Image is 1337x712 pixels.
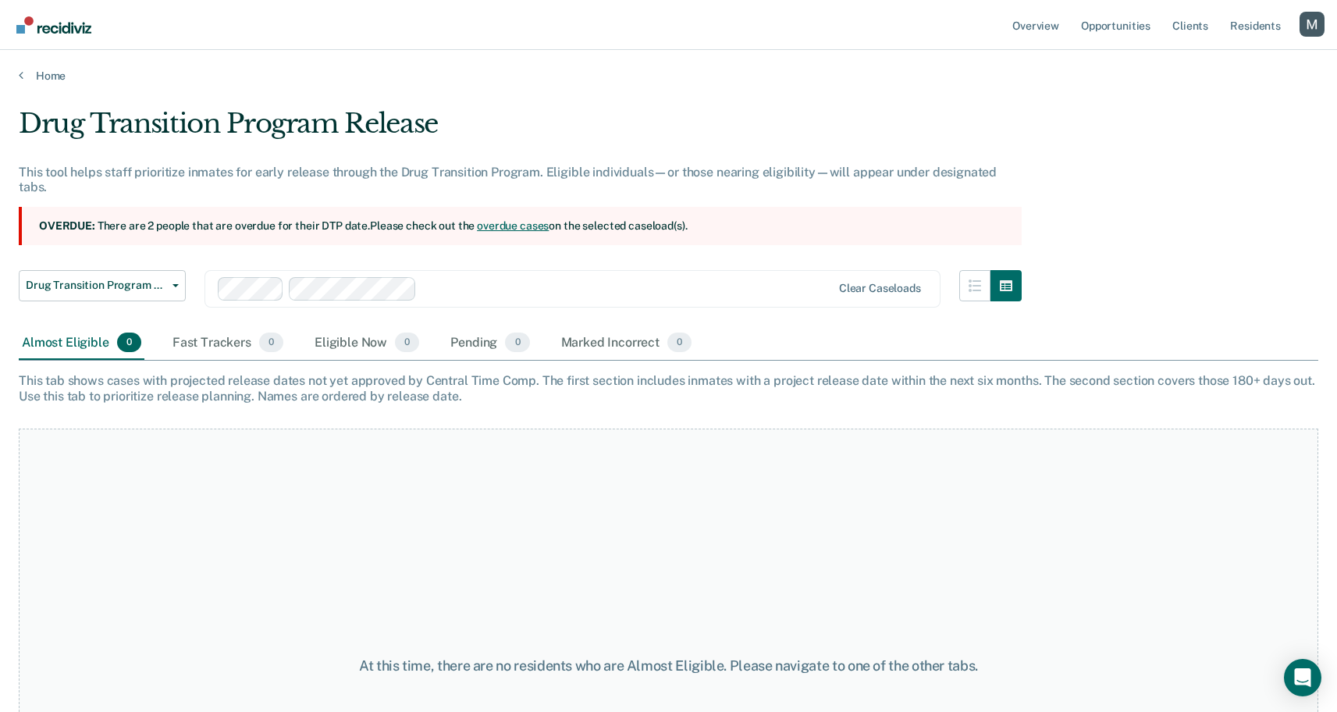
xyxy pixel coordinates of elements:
[19,69,1318,83] a: Home
[1300,12,1325,37] button: Profile dropdown button
[839,282,921,295] div: Clear caseloads
[26,279,166,292] span: Drug Transition Program Release
[667,333,692,353] span: 0
[311,326,422,361] div: Eligible Now0
[19,270,186,301] button: Drug Transition Program Release
[505,333,529,353] span: 0
[19,373,1318,403] div: This tab shows cases with projected release dates not yet approved by Central Time Comp. The firs...
[16,16,91,34] img: Recidiviz
[447,326,532,361] div: Pending0
[39,219,95,232] strong: Overdue:
[19,165,1022,194] div: This tool helps staff prioritize inmates for early release through the Drug Transition Program. E...
[19,207,1022,245] section: There are 2 people that are overdue for their DTP date. Please check out the on the selected case...
[344,657,994,675] div: At this time, there are no residents who are Almost Eligible. Please navigate to one of the other...
[117,333,141,353] span: 0
[1284,659,1321,696] div: Open Intercom Messenger
[169,326,286,361] div: Fast Trackers0
[259,333,283,353] span: 0
[19,326,144,361] div: Almost Eligible0
[19,108,1022,152] div: Drug Transition Program Release
[395,333,419,353] span: 0
[477,219,549,232] a: overdue cases
[558,326,695,361] div: Marked Incorrect0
